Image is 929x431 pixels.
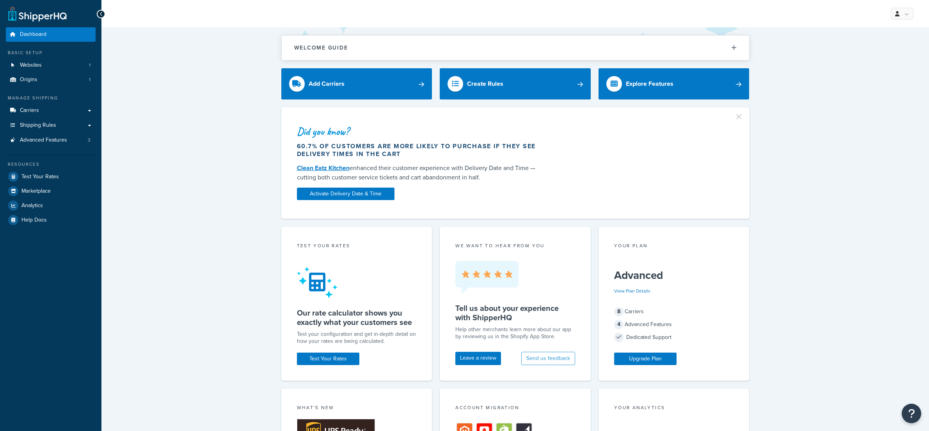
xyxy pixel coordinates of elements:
[614,287,650,294] a: View Plan Details
[297,163,544,182] div: enhanced their customer experience with Delivery Date and Time — cutting both customer service ti...
[297,188,394,200] a: Activate Delivery Date & Time
[294,45,348,51] h2: Welcome Guide
[440,68,591,99] a: Create Rules
[6,50,96,56] div: Basic Setup
[6,73,96,87] li: Origins
[297,126,544,137] div: Did you know?
[297,142,544,158] div: 60.7% of customers are more likely to purchase if they see delivery times in the cart
[455,242,575,249] p: we want to hear from you
[614,332,734,343] div: Dedicated Support
[20,107,39,114] span: Carriers
[6,133,96,147] a: Advanced Features3
[467,78,503,89] div: Create Rules
[455,303,575,322] h5: Tell us about your experience with ShipperHQ
[297,331,417,345] div: Test your configuration and get in-depth detail on how your rates are being calculated.
[21,217,47,223] span: Help Docs
[21,202,43,209] span: Analytics
[599,68,750,99] a: Explore Features
[6,213,96,227] a: Help Docs
[6,95,96,101] div: Manage Shipping
[281,68,432,99] a: Add Carriers
[282,35,749,60] button: Welcome Guide
[614,404,734,413] div: Your Analytics
[21,188,51,195] span: Marketplace
[6,133,96,147] li: Advanced Features
[614,319,734,330] div: Advanced Features
[297,353,359,365] a: Test Your Rates
[88,137,91,144] span: 3
[614,242,734,251] div: Your Plan
[626,78,673,89] div: Explore Features
[6,161,96,168] div: Resources
[89,62,91,69] span: 1
[89,76,91,83] span: 1
[455,404,575,413] div: Account Migration
[297,163,350,172] a: Clean Eatz Kitchen
[455,352,501,365] a: Leave a review
[902,404,921,423] button: Open Resource Center
[6,199,96,213] a: Analytics
[297,308,417,327] h5: Our rate calculator shows you exactly what your customers see
[6,118,96,133] a: Shipping Rules
[614,269,734,282] h5: Advanced
[614,307,623,316] span: 8
[6,27,96,42] a: Dashboard
[297,242,417,251] div: Test your rates
[6,58,96,73] a: Websites1
[6,170,96,184] a: Test Your Rates
[614,353,677,365] a: Upgrade Plan
[614,320,623,329] span: 4
[6,103,96,118] a: Carriers
[6,58,96,73] li: Websites
[297,404,417,413] div: What's New
[455,326,575,340] p: Help other merchants learn more about our app by reviewing us in the Shopify App Store.
[521,352,575,365] button: Send us feedback
[6,73,96,87] a: Origins1
[20,137,67,144] span: Advanced Features
[614,306,734,317] div: Carriers
[6,184,96,198] a: Marketplace
[21,174,59,180] span: Test Your Rates
[309,78,345,89] div: Add Carriers
[20,62,42,69] span: Websites
[20,76,37,83] span: Origins
[20,31,46,38] span: Dashboard
[20,122,56,129] span: Shipping Rules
